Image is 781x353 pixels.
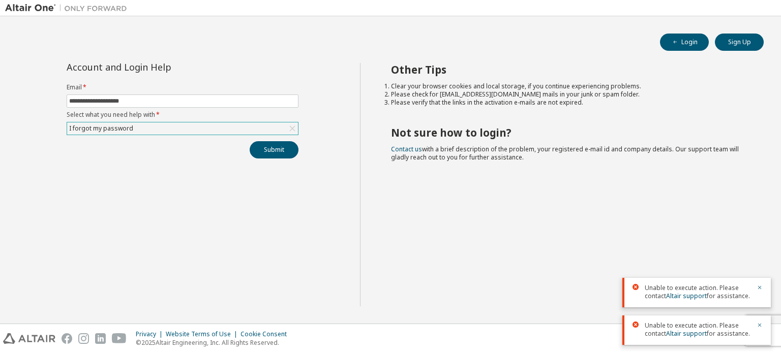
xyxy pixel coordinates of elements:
[95,333,106,344] img: linkedin.svg
[68,123,135,134] div: I forgot my password
[391,126,746,139] h2: Not sure how to login?
[391,145,422,153] a: Contact us
[660,34,709,51] button: Login
[136,330,166,338] div: Privacy
[391,145,739,162] span: with a brief description of the problem, your registered e-mail id and company details. Our suppo...
[645,322,750,338] span: Unable to execute action. Please contact for assistance.
[391,99,746,107] li: Please verify that the links in the activation e-mails are not expired.
[67,83,298,91] label: Email
[67,63,252,71] div: Account and Login Help
[666,292,707,300] a: Altair support
[67,122,298,135] div: I forgot my password
[5,3,132,13] img: Altair One
[3,333,55,344] img: altair_logo.svg
[645,284,750,300] span: Unable to execute action. Please contact for assistance.
[391,63,746,76] h2: Other Tips
[67,111,298,119] label: Select what you need help with
[166,330,241,338] div: Website Terms of Use
[391,82,746,90] li: Clear your browser cookies and local storage, if you continue experiencing problems.
[666,329,707,338] a: Altair support
[112,333,127,344] img: youtube.svg
[715,34,764,51] button: Sign Up
[391,90,746,99] li: Please check for [EMAIL_ADDRESS][DOMAIN_NAME] mails in your junk or spam folder.
[62,333,72,344] img: facebook.svg
[136,338,293,347] p: © 2025 Altair Engineering, Inc. All Rights Reserved.
[78,333,89,344] img: instagram.svg
[241,330,293,338] div: Cookie Consent
[250,141,298,158] button: Submit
